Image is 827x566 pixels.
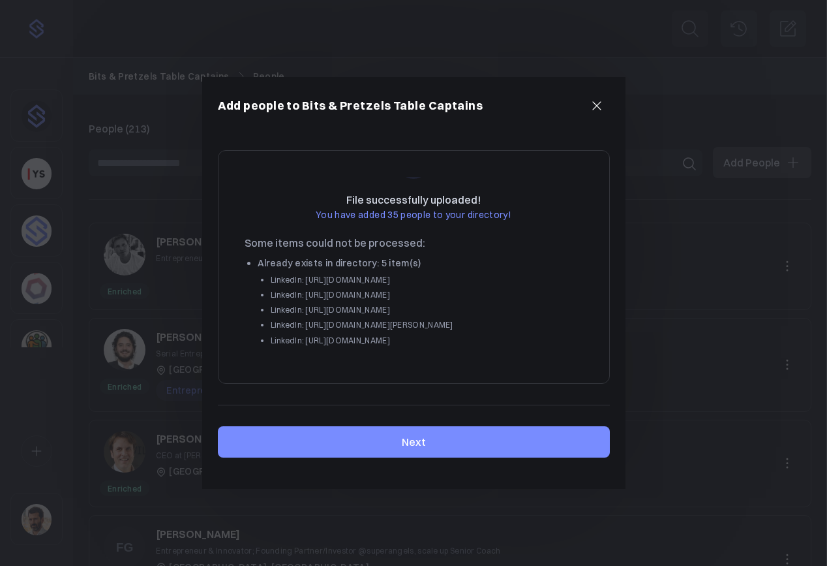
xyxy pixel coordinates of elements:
[245,235,583,251] div: Some items could not be processed:
[218,426,610,458] button: Next
[271,274,578,286] li: LinkedIn: [URL][DOMAIN_NAME]
[245,208,583,222] p: You have added 35 people to your directory!
[245,192,583,208] p: File successfully uploaded!
[271,289,578,301] li: LinkedIn: [URL][DOMAIN_NAME]
[271,319,578,331] li: LinkedIn: [URL][DOMAIN_NAME][PERSON_NAME]
[271,304,578,316] li: LinkedIn: [URL][DOMAIN_NAME]
[271,334,578,347] li: LinkedIn: [URL][DOMAIN_NAME]
[258,256,578,270] div: Already exists in directory: 5 item(s)
[218,97,483,116] h1: Add people to Bits & Pretzels Table Captains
